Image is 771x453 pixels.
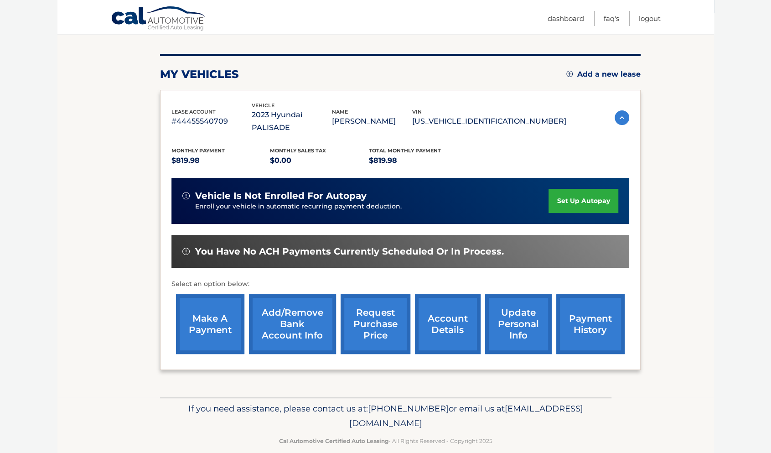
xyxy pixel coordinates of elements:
p: $819.98 [369,154,468,167]
a: FAQ's [604,11,619,26]
p: 2023 Hyundai PALISADE [252,109,332,134]
a: Add/Remove bank account info [249,294,336,354]
span: [PHONE_NUMBER] [368,403,449,414]
a: Add a new lease [566,70,641,79]
p: #44455540709 [171,115,252,128]
span: Monthly sales Tax [270,147,326,154]
a: Cal Automotive [111,6,207,32]
p: If you need assistance, please contact us at: or email us at [166,401,605,431]
span: vin [412,109,422,115]
p: [US_VEHICLE_IDENTIFICATION_NUMBER] [412,115,566,128]
a: Dashboard [548,11,584,26]
span: [EMAIL_ADDRESS][DOMAIN_NAME] [349,403,583,428]
a: update personal info [485,294,552,354]
span: name [332,109,348,115]
h2: my vehicles [160,68,239,81]
p: Enroll your vehicle in automatic recurring payment deduction. [195,202,549,212]
a: payment history [556,294,625,354]
img: add.svg [566,71,573,77]
img: alert-white.svg [182,248,190,255]
a: set up autopay [548,189,618,213]
span: vehicle [252,102,274,109]
a: make a payment [176,294,244,354]
strong: Cal Automotive Certified Auto Leasing [279,437,388,444]
span: Total Monthly Payment [369,147,441,154]
a: Logout [639,11,661,26]
span: You have no ACH payments currently scheduled or in process. [195,246,504,257]
p: Select an option below: [171,279,629,290]
img: alert-white.svg [182,192,190,199]
span: Monthly Payment [171,147,225,154]
span: lease account [171,109,216,115]
p: - All Rights Reserved - Copyright 2025 [166,436,605,446]
span: vehicle is not enrolled for autopay [195,190,367,202]
p: $0.00 [270,154,369,167]
p: $819.98 [171,154,270,167]
img: accordion-active.svg [615,110,629,125]
a: account details [415,294,481,354]
a: request purchase price [341,294,410,354]
p: [PERSON_NAME] [332,115,412,128]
